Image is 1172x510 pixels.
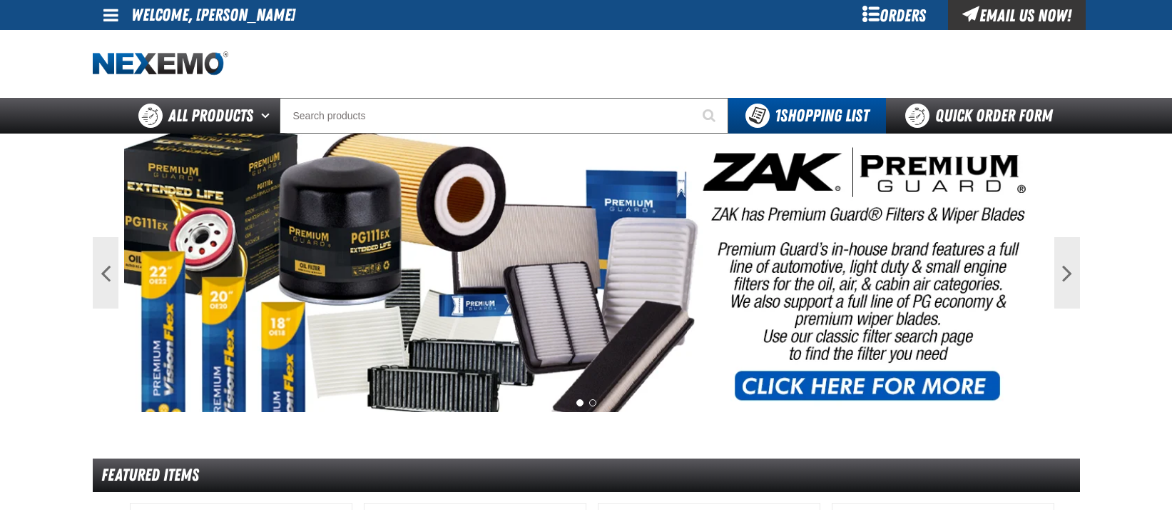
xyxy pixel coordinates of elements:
[589,399,596,406] button: 2 of 2
[168,103,253,129] span: All Products
[775,106,869,126] span: Shopping List
[124,134,1049,412] img: PG Filters & Wipers
[93,51,228,76] img: Nexemo logo
[693,98,728,134] button: Start Searching
[775,106,780,126] strong: 1
[280,98,728,134] input: Search
[728,98,886,134] button: You have 1 Shopping List. Open to view details
[93,237,118,309] button: Previous
[1054,237,1080,309] button: Next
[886,98,1079,134] a: Quick Order Form
[256,98,280,134] button: Open All Products pages
[576,399,584,406] button: 1 of 2
[93,459,1080,492] div: Featured Items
